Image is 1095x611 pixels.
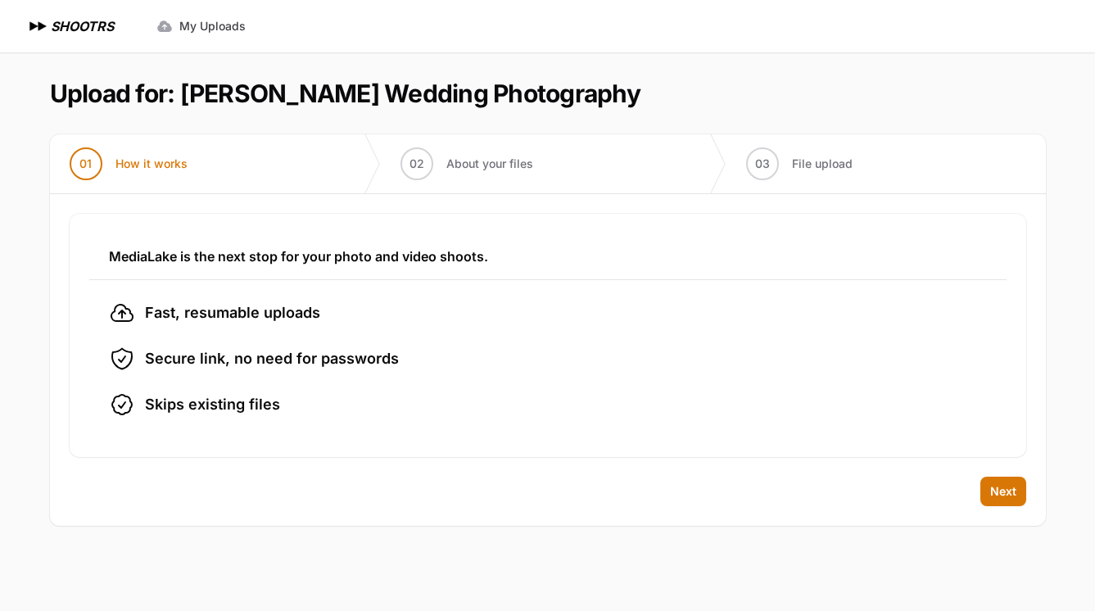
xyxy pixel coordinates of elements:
[726,134,872,193] button: 03 File upload
[381,134,553,193] button: 02 About your files
[980,477,1026,506] button: Next
[109,247,987,266] h3: MediaLake is the next stop for your photo and video shoots.
[145,301,320,324] span: Fast, resumable uploads
[147,11,256,41] a: My Uploads
[79,156,92,172] span: 01
[51,16,114,36] h1: SHOOTRS
[792,156,853,172] span: File upload
[446,156,533,172] span: About your files
[115,156,188,172] span: How it works
[409,156,424,172] span: 02
[179,18,246,34] span: My Uploads
[755,156,770,172] span: 03
[50,134,207,193] button: 01 How it works
[26,16,114,36] a: SHOOTRS SHOOTRS
[26,16,51,36] img: SHOOTRS
[990,483,1016,500] span: Next
[145,347,399,370] span: Secure link, no need for passwords
[50,79,640,108] h1: Upload for: [PERSON_NAME] Wedding Photography
[145,393,280,416] span: Skips existing files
